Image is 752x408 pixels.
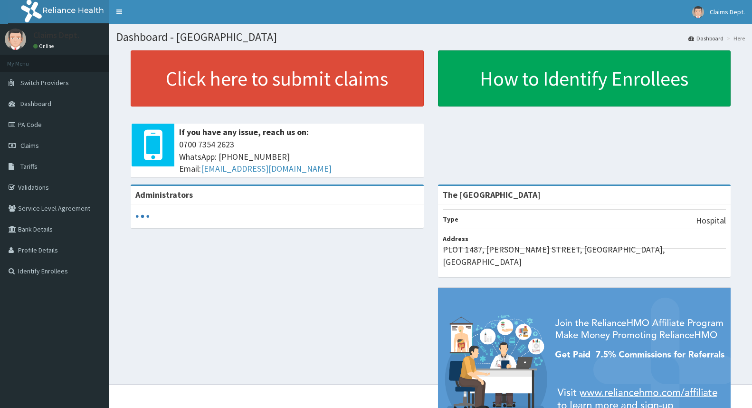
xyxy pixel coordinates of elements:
[20,78,69,87] span: Switch Providers
[710,8,745,16] span: Claims Dept.
[33,31,79,39] p: Claims Dept.
[116,31,745,43] h1: Dashboard - [GEOGRAPHIC_DATA]
[724,34,745,42] li: Here
[201,163,332,174] a: [EMAIL_ADDRESS][DOMAIN_NAME]
[443,234,468,243] b: Address
[692,6,704,18] img: User Image
[135,189,193,200] b: Administrators
[33,43,56,49] a: Online
[179,126,309,137] b: If you have any issue, reach us on:
[179,138,419,175] span: 0700 7354 2623 WhatsApp: [PHONE_NUMBER] Email:
[135,209,150,223] svg: audio-loading
[696,214,726,227] p: Hospital
[5,29,26,50] img: User Image
[438,50,731,107] a: How to Identify Enrollees
[688,34,723,42] a: Dashboard
[131,50,424,107] a: Click here to submit claims
[443,243,726,268] p: PLOT 1487, [PERSON_NAME] STREET, [GEOGRAPHIC_DATA], [GEOGRAPHIC_DATA]
[20,141,39,150] span: Claims
[20,99,51,108] span: Dashboard
[20,162,38,171] span: Tariffs
[443,189,541,200] strong: The [GEOGRAPHIC_DATA]
[443,215,458,223] b: Type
